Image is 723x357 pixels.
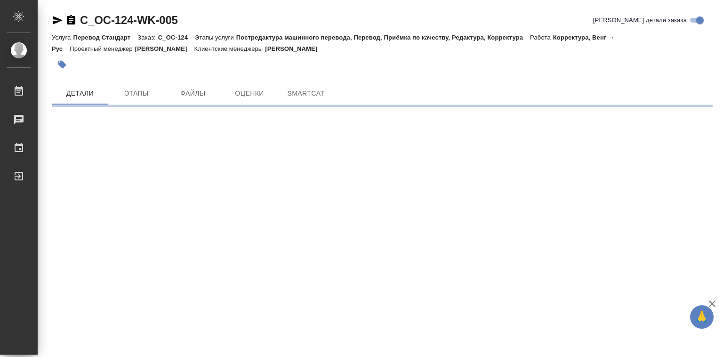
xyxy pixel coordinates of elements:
[52,34,73,41] p: Услуга
[158,34,195,41] p: C_OC-124
[52,15,63,26] button: Скопировать ссылку для ЯМессенджера
[170,88,216,99] span: Файлы
[57,88,103,99] span: Детали
[70,45,135,52] p: Проектный менеджер
[694,307,710,327] span: 🙏
[65,15,77,26] button: Скопировать ссылку
[227,88,272,99] span: Оценки
[194,45,265,52] p: Клиентские менеджеры
[530,34,553,41] p: Работа
[265,45,324,52] p: [PERSON_NAME]
[137,34,158,41] p: Заказ:
[135,45,194,52] p: [PERSON_NAME]
[52,54,72,75] button: Добавить тэг
[195,34,236,41] p: Этапы услуги
[114,88,159,99] span: Этапы
[80,14,178,26] a: C_OC-124-WK-005
[690,305,714,329] button: 🙏
[283,88,329,99] span: SmartCat
[236,34,530,41] p: Постредактура машинного перевода, Перевод, Приёмка по качеству, Редактура, Корректура
[593,16,687,25] span: [PERSON_NAME] детали заказа
[73,34,137,41] p: Перевод Стандарт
